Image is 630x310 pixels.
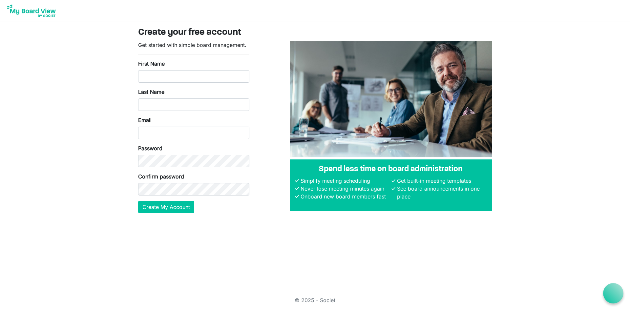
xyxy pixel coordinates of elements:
a: © 2025 - Societ [295,297,335,303]
h4: Spend less time on board administration [295,165,487,174]
label: Confirm password [138,173,184,180]
li: Get built-in meeting templates [395,177,487,185]
img: A photograph of board members sitting at a table [290,41,492,157]
li: See board announcements in one place [395,185,487,200]
button: Create My Account [138,201,194,213]
img: My Board View Logo [5,3,58,19]
label: Password [138,144,162,152]
label: First Name [138,60,165,68]
li: Onboard new board members fast [299,193,390,200]
label: Email [138,116,152,124]
h3: Create your free account [138,27,492,38]
span: Get started with simple board management. [138,42,246,48]
li: Never lose meeting minutes again [299,185,390,193]
li: Simplify meeting scheduling [299,177,390,185]
label: Last Name [138,88,164,96]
